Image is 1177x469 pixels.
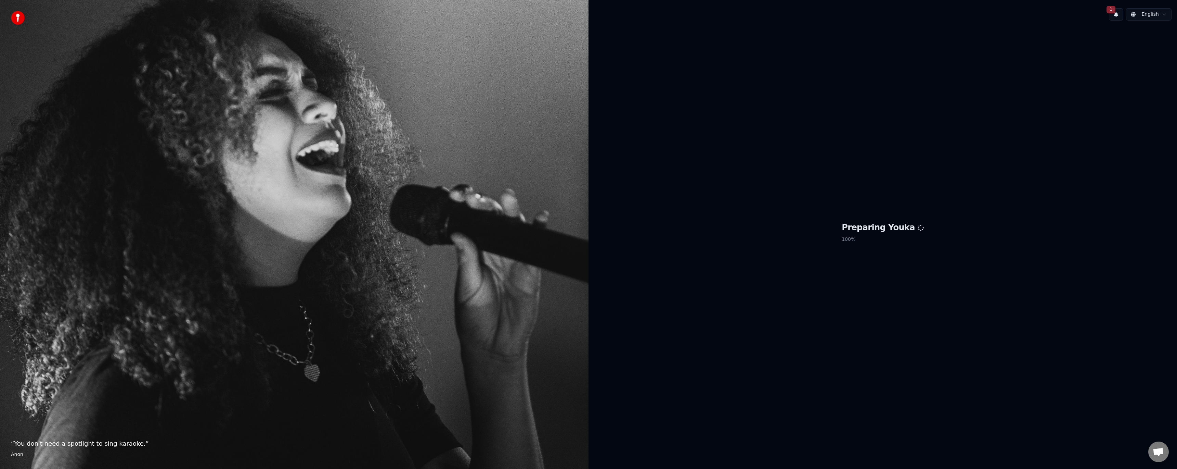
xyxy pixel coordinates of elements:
[11,439,578,448] p: “ You don't need a spotlight to sing karaoke. ”
[11,451,578,458] footer: Anon
[1107,6,1115,13] span: 1
[842,233,924,246] p: 100 %
[1109,8,1123,21] button: 1
[11,11,25,25] img: youka
[1148,442,1169,462] div: Open chat
[842,222,924,233] h1: Preparing Youka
